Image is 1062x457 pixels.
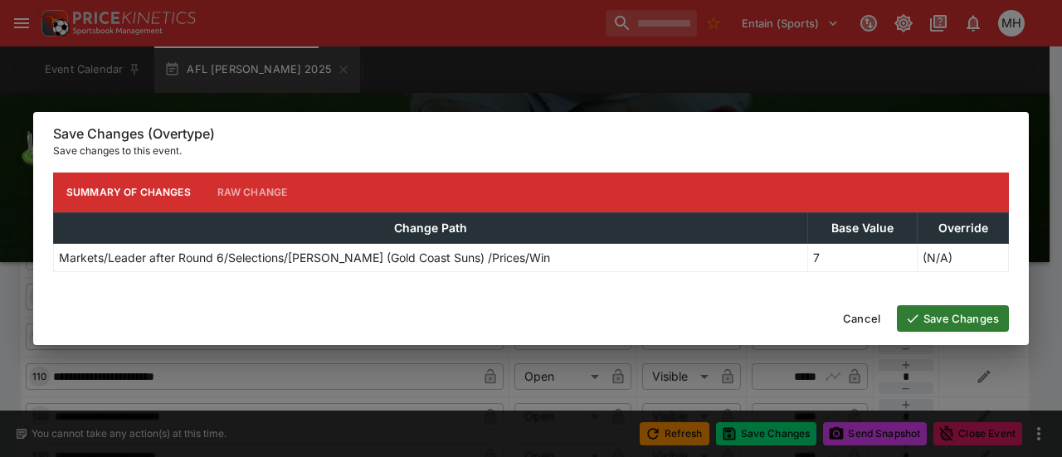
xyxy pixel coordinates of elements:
p: Markets/Leader after Round 6/Selections/[PERSON_NAME] (Gold Coast Suns) /Prices/Win [59,249,550,266]
button: Summary of Changes [53,173,204,212]
button: Save Changes [897,305,1009,332]
td: (N/A) [918,243,1009,271]
p: Save changes to this event. [53,143,1009,159]
td: 7 [808,243,918,271]
th: Change Path [54,212,808,243]
button: Cancel [833,305,890,332]
th: Base Value [808,212,918,243]
th: Override [918,212,1009,243]
button: Raw Change [204,173,301,212]
h6: Save Changes (Overtype) [53,125,1009,143]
